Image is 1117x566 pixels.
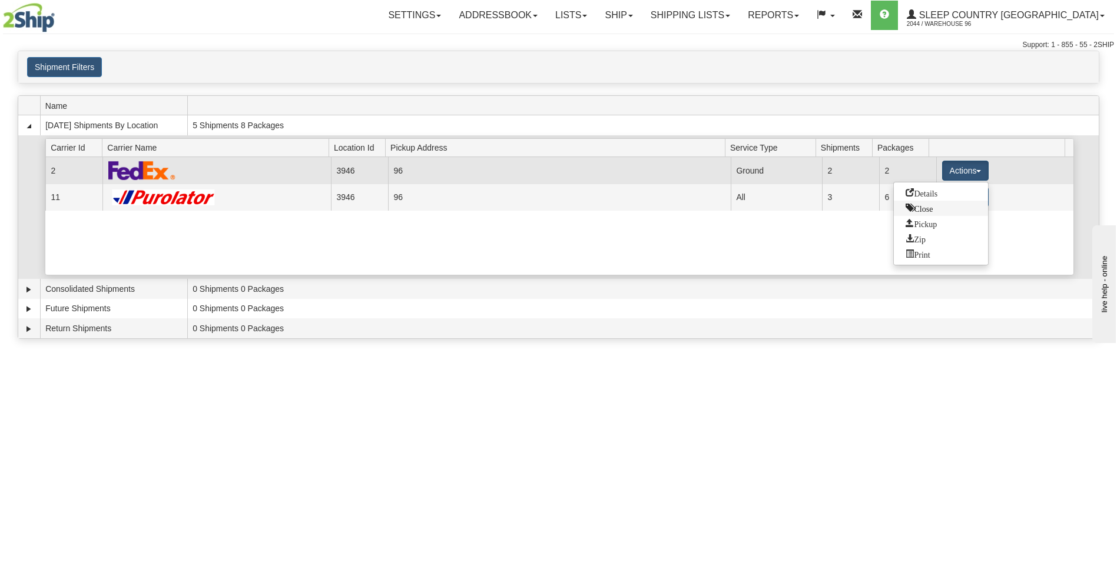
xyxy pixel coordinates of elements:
[40,115,187,135] td: [DATE] Shipments By Location
[906,234,925,242] span: Zip
[894,216,988,231] a: Request a carrier pickup
[388,157,731,184] td: 96
[906,188,937,197] span: Details
[108,189,220,205] img: Purolator
[187,318,1099,338] td: 0 Shipments 0 Packages
[334,138,386,157] span: Location Id
[942,161,989,181] button: Actions
[916,10,1099,20] span: Sleep Country [GEOGRAPHIC_DATA]
[821,138,873,157] span: Shipments
[906,219,937,227] span: Pickup
[40,279,187,299] td: Consolidated Shipments
[596,1,641,30] a: Ship
[187,279,1099,299] td: 0 Shipments 0 Packages
[45,96,187,115] span: Name
[40,318,187,338] td: Return Shipments
[1090,223,1116,343] iframe: chat widget
[23,284,35,295] a: Expand
[187,115,1099,135] td: 5 Shipments 8 Packages
[450,1,546,30] a: Addressbook
[331,157,388,184] td: 3946
[45,184,102,211] td: 11
[907,18,995,30] span: 2044 / Warehouse 96
[23,303,35,315] a: Expand
[187,299,1099,319] td: 0 Shipments 0 Packages
[23,120,35,132] a: Collapse
[107,138,329,157] span: Carrier Name
[45,157,102,184] td: 2
[822,157,879,184] td: 2
[894,231,988,247] a: Zip and Download All Shipping Documents
[894,247,988,262] a: Print or Download All Shipping Documents in one file
[879,184,936,211] td: 6
[388,184,731,211] td: 96
[879,157,936,184] td: 2
[3,3,55,32] img: logo2044.jpg
[730,138,816,157] span: Service Type
[877,138,929,157] span: Packages
[894,201,988,216] a: Close this group
[331,184,388,211] td: 3946
[27,57,102,77] button: Shipment Filters
[3,40,1114,50] div: Support: 1 - 855 - 55 - 2SHIP
[9,10,109,19] div: live help - online
[642,1,739,30] a: Shipping lists
[390,138,725,157] span: Pickup Address
[379,1,450,30] a: Settings
[546,1,596,30] a: Lists
[40,299,187,319] td: Future Shipments
[894,185,988,201] a: Go to Details view
[906,249,930,258] span: Print
[898,1,1113,30] a: Sleep Country [GEOGRAPHIC_DATA] 2044 / Warehouse 96
[731,184,822,211] td: All
[51,138,102,157] span: Carrier Id
[23,323,35,335] a: Expand
[731,157,822,184] td: Ground
[906,204,933,212] span: Close
[108,161,176,180] img: FedEx Express®
[822,184,879,211] td: 3
[739,1,808,30] a: Reports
